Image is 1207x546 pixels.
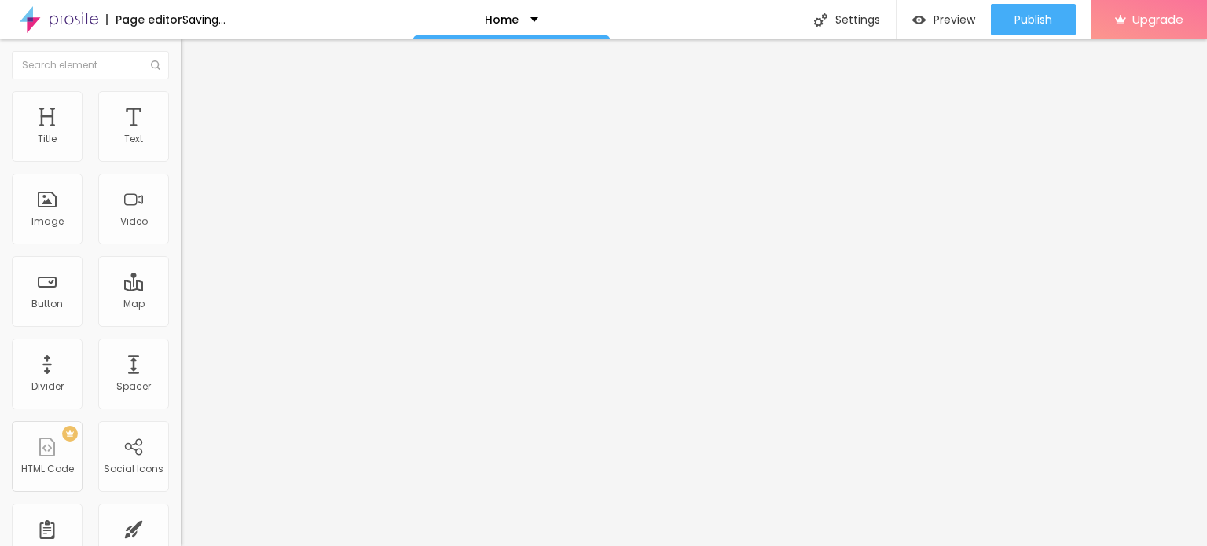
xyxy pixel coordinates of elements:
[934,13,975,26] span: Preview
[814,13,827,27] img: Icone
[106,14,182,25] div: Page editor
[1132,13,1183,26] span: Upgrade
[104,464,163,475] div: Social Icons
[124,134,143,145] div: Text
[31,381,64,392] div: Divider
[21,464,74,475] div: HTML Code
[12,51,169,79] input: Search element
[120,216,148,227] div: Video
[123,299,145,310] div: Map
[116,381,151,392] div: Spacer
[31,299,63,310] div: Button
[912,13,926,27] img: view-1.svg
[485,14,519,25] p: Home
[182,14,226,25] div: Saving...
[1014,13,1052,26] span: Publish
[991,4,1076,35] button: Publish
[897,4,991,35] button: Preview
[38,134,57,145] div: Title
[181,39,1207,546] iframe: Editor
[151,60,160,70] img: Icone
[31,216,64,227] div: Image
